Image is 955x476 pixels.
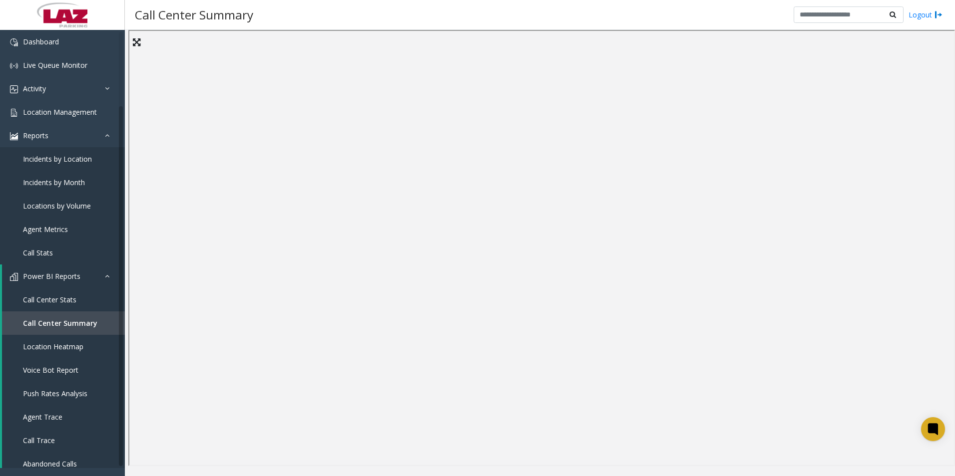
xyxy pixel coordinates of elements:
[2,405,125,429] a: Agent Trace
[23,295,76,304] span: Call Center Stats
[23,178,85,187] span: Incidents by Month
[23,131,48,140] span: Reports
[10,62,18,70] img: 'icon'
[23,107,97,117] span: Location Management
[935,9,943,20] img: logout
[2,429,125,452] a: Call Trace
[909,9,943,20] a: Logout
[130,2,258,27] h3: Call Center Summary
[23,365,78,375] span: Voice Bot Report
[23,318,97,328] span: Call Center Summary
[23,412,62,422] span: Agent Trace
[2,382,125,405] a: Push Rates Analysis
[23,342,83,351] span: Location Heatmap
[23,459,77,469] span: Abandoned Calls
[2,288,125,311] a: Call Center Stats
[10,132,18,140] img: 'icon'
[2,335,125,358] a: Location Heatmap
[23,154,92,164] span: Incidents by Location
[23,37,59,46] span: Dashboard
[10,38,18,46] img: 'icon'
[23,436,55,445] span: Call Trace
[2,452,125,476] a: Abandoned Calls
[2,311,125,335] a: Call Center Summary
[10,85,18,93] img: 'icon'
[23,248,53,257] span: Call Stats
[2,358,125,382] a: Voice Bot Report
[10,273,18,281] img: 'icon'
[23,271,80,281] span: Power BI Reports
[23,60,87,70] span: Live Queue Monitor
[23,389,87,398] span: Push Rates Analysis
[23,201,91,211] span: Locations by Volume
[10,109,18,117] img: 'icon'
[2,264,125,288] a: Power BI Reports
[23,84,46,93] span: Activity
[23,225,68,234] span: Agent Metrics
